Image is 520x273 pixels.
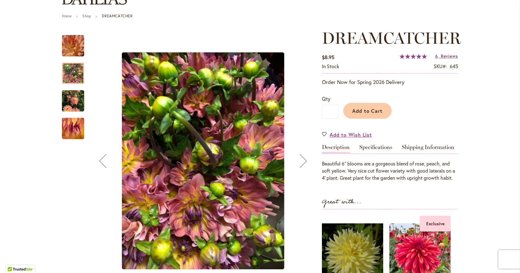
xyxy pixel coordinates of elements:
[352,108,383,114] span: Add to Cart
[62,29,90,56] div: Dreamcatcher
[51,107,95,150] img: Dreamcatcher
[450,63,458,70] div: 645
[441,53,458,59] span: Reviews
[420,216,451,231] div: Exclusive
[322,63,339,70] div: Availability
[434,63,447,69] strong: SKU
[322,95,330,102] span: Qty
[330,131,372,138] span: Add to Wish List
[62,14,71,18] a: Home
[322,131,372,138] a: Add to Wish List
[322,78,458,86] p: Order Now for Spring 2026 Delivery
[343,103,392,119] button: Add to Cart
[322,28,461,48] span: DREAMCATCHER
[62,86,84,116] img: Dreamcatcher
[322,160,458,182] div: Beautiful 6" blooms are a gorgeous blend of rose, peach, and soft yellow. Very nice cut flower va...
[322,197,362,207] strong: Great with...
[52,24,95,67] img: Dreamcatcher
[102,14,132,18] strong: DREAMCATCHER
[5,251,22,268] iframe: Launch Accessibility Center
[322,63,339,69] span: In stock
[62,56,90,84] div: Dreamcatcher
[62,84,90,112] div: Dreamcatcher
[62,112,84,139] div: Dreamcatcher
[322,144,350,153] a: Description
[122,52,284,269] img: Dreamcatcher
[402,144,454,153] a: Shipping Information
[435,53,438,59] span: 6
[322,144,458,182] div: Detailed Product Info
[82,14,91,18] a: Shop
[435,53,458,59] a: 6 Reviews
[322,54,334,60] span: $8.95
[400,54,427,59] div: 100%
[359,144,392,153] a: Specifications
